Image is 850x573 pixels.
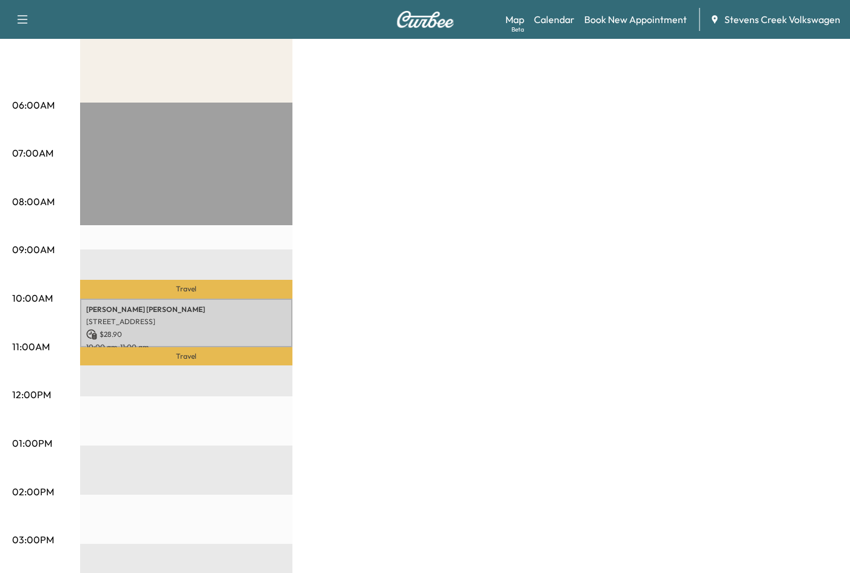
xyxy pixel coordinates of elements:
p: 09:00AM [12,242,55,257]
a: Calendar [534,12,575,27]
img: Curbee Logo [396,11,454,28]
p: 08:00AM [12,194,55,209]
p: Travel [80,347,292,365]
span: Stevens Creek Volkswagen [724,12,840,27]
p: 06:00AM [12,98,55,112]
p: 10:00 am - 11:00 am [86,342,286,352]
p: 11:00AM [12,339,50,354]
p: [STREET_ADDRESS] [86,317,286,327]
a: MapBeta [505,12,524,27]
a: Book New Appointment [584,12,687,27]
div: Beta [511,25,524,34]
p: 07:00AM [12,146,53,160]
p: 12:00PM [12,387,51,402]
p: 03:00PM [12,532,54,547]
p: 01:00PM [12,436,52,450]
p: 10:00AM [12,291,53,305]
p: 02:00PM [12,484,54,499]
p: Travel [80,280,292,299]
p: $ 28.90 [86,329,286,340]
p: [PERSON_NAME] [PERSON_NAME] [86,305,286,314]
